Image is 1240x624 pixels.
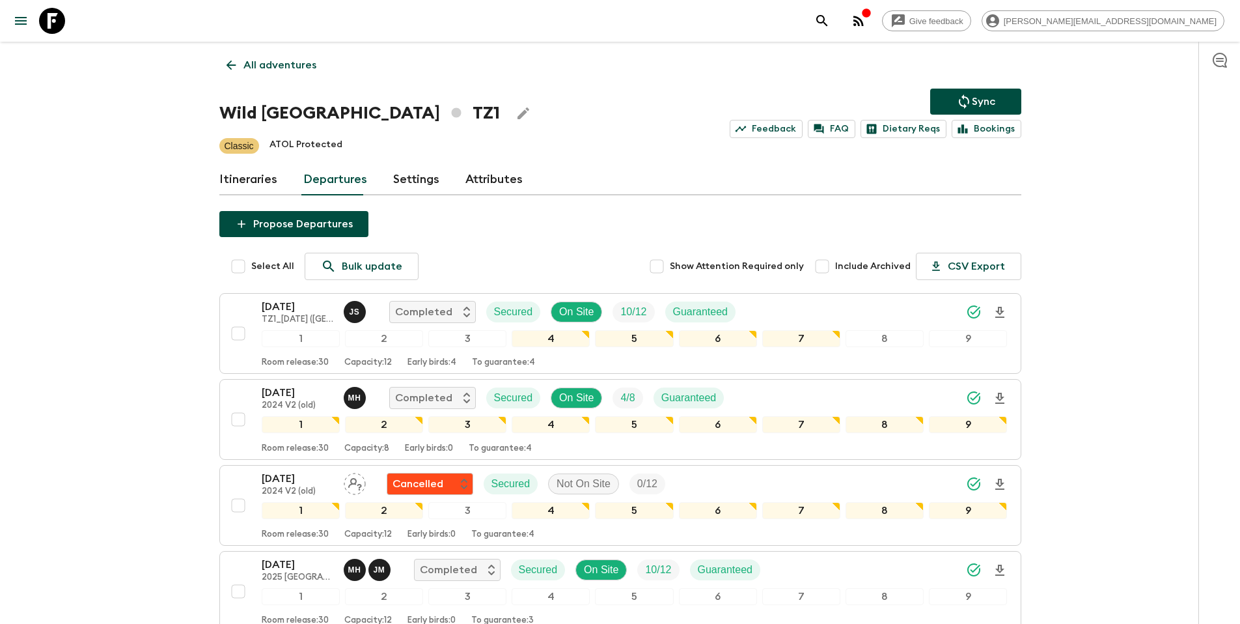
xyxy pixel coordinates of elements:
[982,10,1224,31] div: [PERSON_NAME][EMAIL_ADDRESS][DOMAIN_NAME]
[762,330,840,347] div: 7
[486,388,541,408] div: Secured
[262,416,340,433] div: 1
[992,391,1008,406] svg: Download Onboarding
[929,416,1007,433] div: 9
[679,588,757,605] div: 6
[494,304,533,320] p: Secured
[469,444,532,454] p: To guarantee: 4
[344,563,393,573] span: Mbasha Halfani, Joachim Mukungu
[219,465,1021,546] button: [DATE]2024 V2 (old)Assign pack leaderFlash Pack cancellationSecuredNot On SiteTrip Fill123456789R...
[512,588,590,605] div: 4
[846,416,924,433] div: 8
[484,474,538,494] div: Secured
[262,588,340,605] div: 1
[393,164,439,195] a: Settings
[465,164,523,195] a: Attributes
[428,588,506,605] div: 3
[861,120,946,138] a: Dietary Reqs
[762,502,840,519] div: 7
[395,390,452,406] p: Completed
[345,588,423,605] div: 2
[305,253,419,280] a: Bulk update
[494,390,533,406] p: Secured
[345,416,423,433] div: 2
[846,330,924,347] div: 8
[428,330,506,347] div: 3
[952,120,1021,138] a: Bookings
[262,315,333,325] p: TZ1_[DATE] ([GEOGRAPHIC_DATA])
[219,52,324,78] a: All adventures
[344,305,368,315] span: John Singano
[997,16,1224,26] span: [PERSON_NAME][EMAIL_ADDRESS][DOMAIN_NAME]
[679,416,757,433] div: 6
[395,304,452,320] p: Completed
[428,502,506,519] div: 3
[344,477,366,487] span: Assign pack leader
[559,304,594,320] p: On Site
[512,416,590,433] div: 4
[262,299,333,315] p: [DATE]
[613,302,654,322] div: Trip Fill
[225,139,254,152] p: Classic
[929,588,1007,605] div: 9
[882,10,971,31] a: Give feedback
[393,476,443,492] p: Cancelled
[243,57,316,73] p: All adventures
[512,502,590,519] div: 4
[595,502,673,519] div: 5
[262,530,329,540] p: Room release: 30
[613,388,642,408] div: Trip Fill
[902,16,971,26] span: Give feedback
[303,164,367,195] a: Departures
[345,330,423,347] div: 2
[557,476,611,492] p: Not On Site
[345,502,423,519] div: 2
[420,562,477,578] p: Completed
[407,358,456,368] p: Early birds: 4
[519,562,558,578] p: Secured
[930,89,1021,115] button: Sync adventure departures to the booking engine
[471,530,534,540] p: To guarantee: 4
[966,476,982,492] svg: Synced Successfully
[661,390,717,406] p: Guaranteed
[262,330,340,347] div: 1
[809,8,835,34] button: search adventures
[929,330,1007,347] div: 9
[548,474,619,494] div: Not On Site
[992,477,1008,492] svg: Download Onboarding
[491,476,530,492] p: Secured
[595,416,673,433] div: 5
[472,358,535,368] p: To guarantee: 4
[846,588,924,605] div: 8
[966,304,982,320] svg: Synced Successfully
[512,330,590,347] div: 4
[673,304,728,320] p: Guaranteed
[219,379,1021,460] button: [DATE]2024 V2 (old)Mbasha HalfaniCompletedSecuredOn SiteTrip FillGuaranteed123456789Room release:...
[428,416,506,433] div: 3
[219,164,277,195] a: Itineraries
[966,562,982,578] svg: Synced Successfully
[808,120,855,138] a: FAQ
[262,471,333,487] p: [DATE]
[637,560,679,580] div: Trip Fill
[405,444,453,454] p: Early birds: 0
[262,573,333,583] p: 2025 [GEOGRAPHIC_DATA] (Jun - Nov)
[762,588,840,605] div: 7
[595,588,673,605] div: 5
[645,562,671,578] p: 10 / 12
[620,304,646,320] p: 10 / 12
[584,562,618,578] p: On Site
[342,259,402,274] p: Bulk update
[559,390,594,406] p: On Site
[511,560,566,580] div: Secured
[510,100,536,126] button: Edit Adventure Title
[219,100,500,126] h1: Wild [GEOGRAPHIC_DATA] TZ1
[730,120,803,138] a: Feedback
[8,8,34,34] button: menu
[972,94,995,109] p: Sync
[262,487,333,497] p: 2024 V2 (old)
[835,260,911,273] span: Include Archived
[679,330,757,347] div: 6
[620,390,635,406] p: 4 / 8
[407,530,456,540] p: Early birds: 0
